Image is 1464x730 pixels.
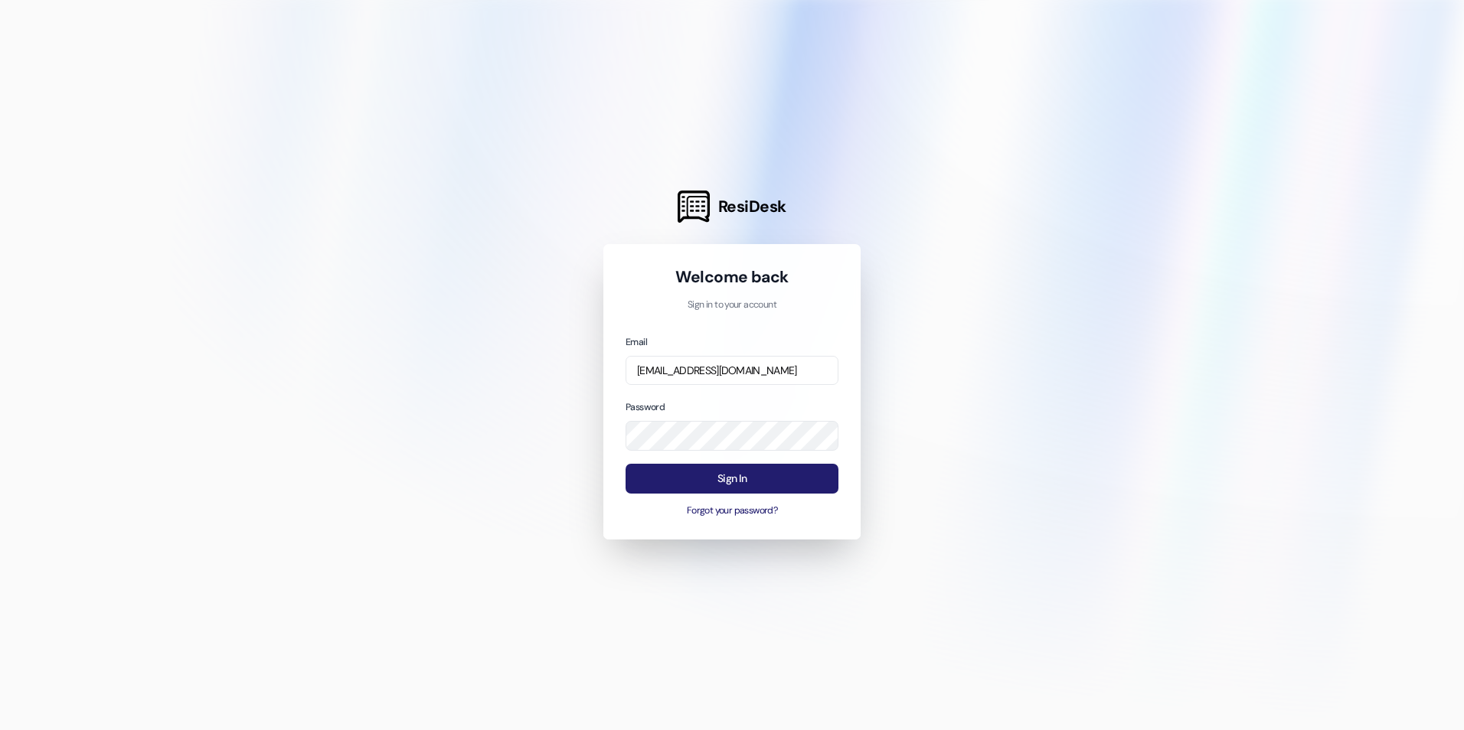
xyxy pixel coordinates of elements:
h1: Welcome back [626,266,838,288]
button: Sign In [626,464,838,494]
span: ResiDesk [718,196,786,217]
p: Sign in to your account [626,298,838,312]
img: ResiDesk Logo [678,191,710,223]
label: Email [626,336,647,348]
label: Password [626,401,665,413]
input: name@example.com [626,356,838,386]
button: Forgot your password? [626,504,838,518]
